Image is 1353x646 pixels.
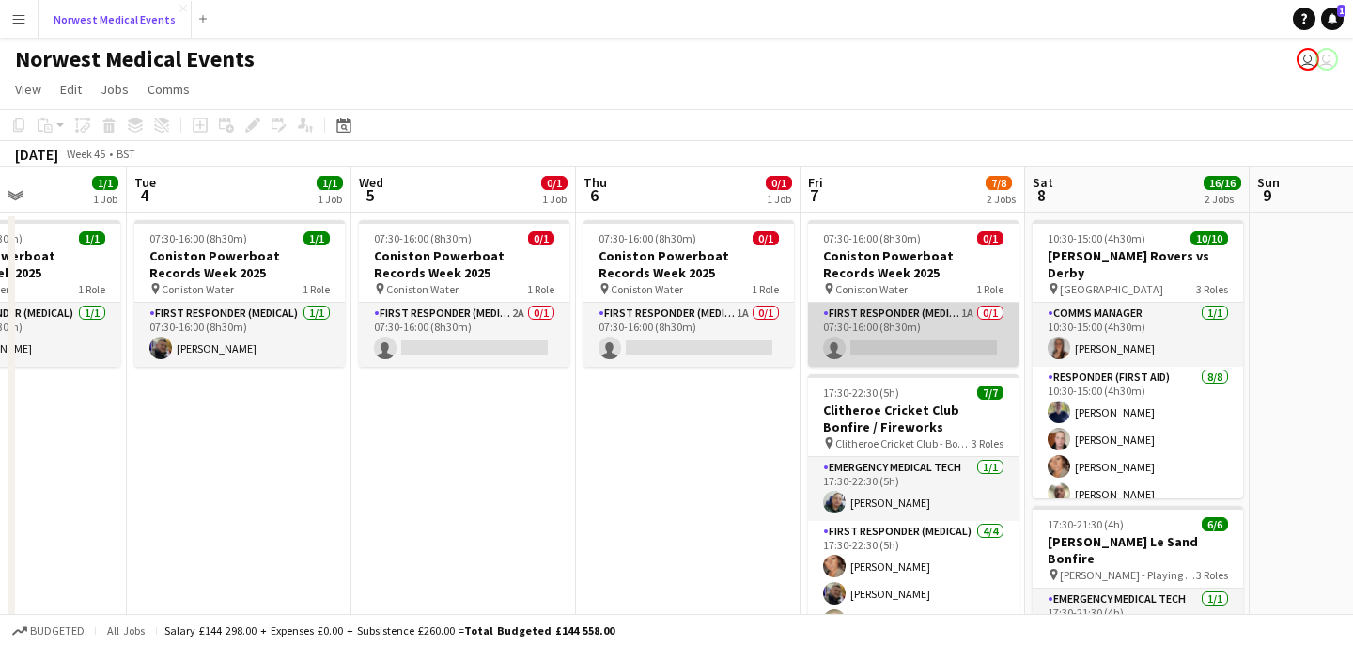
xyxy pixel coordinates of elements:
span: 1 Role [78,282,105,296]
h1: Norwest Medical Events [15,45,255,73]
a: Comms [140,77,197,102]
div: 1 Job [542,192,567,206]
span: 7/7 [977,386,1003,400]
app-user-avatar: Rory Murphy [1315,48,1338,71]
span: Tue [134,174,156,191]
app-job-card: 07:30-16:00 (8h30m)1/1Coniston Powerboat Records Week 2025 Coniston Water1 RoleFirst Responder (M... [134,220,345,367]
span: Coniston Water [386,282,459,296]
span: Fri [808,174,823,191]
div: 2 Jobs [1205,192,1240,206]
span: 7 [805,184,823,206]
span: 16/16 [1204,176,1241,190]
span: 3 Roles [972,436,1003,450]
app-card-role: First Responder (Medical)1A0/107:30-16:00 (8h30m) [808,303,1019,367]
span: Jobs [101,81,129,98]
span: 1/1 [79,231,105,245]
span: Clitheroe Cricket Club - Bonfire & Fireworks [835,436,972,450]
span: 1 Role [527,282,554,296]
span: 0/1 [766,176,792,190]
h3: Coniston Powerboat Records Week 2025 [134,247,345,281]
span: Sun [1257,174,1280,191]
span: [GEOGRAPHIC_DATA] [1060,282,1163,296]
span: 1/1 [317,176,343,190]
div: 1 Job [767,192,791,206]
div: 2 Jobs [987,192,1016,206]
span: 6/6 [1202,517,1228,531]
span: 1 Role [303,282,330,296]
app-card-role: First Responder (Medical)2A0/107:30-16:00 (8h30m) [359,303,569,367]
span: 1 Role [752,282,779,296]
div: [DATE] [15,145,58,164]
span: Sat [1033,174,1053,191]
span: Wed [359,174,383,191]
app-card-role: Emergency Medical Tech1/117:30-22:30 (5h)[PERSON_NAME] [808,457,1019,521]
span: 1/1 [303,231,330,245]
span: 1 Role [976,282,1003,296]
span: 7/8 [986,176,1012,190]
span: Thu [583,174,607,191]
span: Total Budgeted £144 558.00 [464,623,614,638]
span: Edit [60,81,82,98]
app-card-role: Responder (First Aid)8/810:30-15:00 (4h30m)[PERSON_NAME][PERSON_NAME][PERSON_NAME][PERSON_NAME] [1033,367,1243,622]
span: 10/10 [1190,231,1228,245]
span: Comms [148,81,190,98]
span: All jobs [103,623,148,638]
span: 1/1 [92,176,118,190]
div: BST [117,147,135,161]
span: 07:30-16:00 (8h30m) [149,231,247,245]
span: 6 [581,184,607,206]
div: 1 Job [318,192,342,206]
span: 17:30-22:30 (5h) [823,386,899,400]
h3: Coniston Powerboat Records Week 2025 [808,247,1019,281]
span: 17:30-21:30 (4h) [1048,517,1124,531]
span: Coniston Water [162,282,234,296]
span: Budgeted [30,624,85,638]
span: 4 [132,184,156,206]
button: Budgeted [9,621,87,641]
span: 1 [1337,5,1345,17]
app-card-role: Comms Manager1/110:30-15:00 (4h30m)[PERSON_NAME] [1033,303,1243,367]
span: 10:30-15:00 (4h30m) [1048,231,1145,245]
div: Salary £144 298.00 + Expenses £0.00 + Subsistence £260.00 = [164,623,614,638]
span: Week 45 [62,147,109,161]
h3: [PERSON_NAME] Le Sand Bonfire [1033,533,1243,567]
app-job-card: 10:30-15:00 (4h30m)10/10[PERSON_NAME] Rovers vs Derby [GEOGRAPHIC_DATA]3 RolesComms Manager1/110:... [1033,220,1243,498]
h3: Coniston Powerboat Records Week 2025 [583,247,794,281]
app-job-card: 07:30-16:00 (8h30m)0/1Coniston Powerboat Records Week 2025 Coniston Water1 RoleFirst Responder (M... [583,220,794,367]
span: 5 [356,184,383,206]
span: [PERSON_NAME] - Playing fields [1060,568,1196,582]
app-job-card: 07:30-16:00 (8h30m)0/1Coniston Powerboat Records Week 2025 Coniston Water1 RoleFirst Responder (M... [359,220,569,367]
app-user-avatar: Rory Murphy [1297,48,1319,71]
span: 07:30-16:00 (8h30m) [374,231,472,245]
span: 0/1 [977,231,1003,245]
h3: Coniston Powerboat Records Week 2025 [359,247,569,281]
span: Coniston Water [835,282,908,296]
span: 9 [1254,184,1280,206]
app-job-card: 07:30-16:00 (8h30m)0/1Coniston Powerboat Records Week 2025 Coniston Water1 RoleFirst Responder (M... [808,220,1019,367]
div: 1 Job [93,192,117,206]
a: Edit [53,77,89,102]
span: 07:30-16:00 (8h30m) [823,231,921,245]
span: 0/1 [753,231,779,245]
span: Coniston Water [611,282,683,296]
span: View [15,81,41,98]
span: 8 [1030,184,1053,206]
span: 0/1 [528,231,554,245]
h3: Clitheroe Cricket Club Bonfire / Fireworks [808,402,1019,435]
a: View [8,77,49,102]
button: Norwest Medical Events [39,1,192,38]
span: 07:30-16:00 (8h30m) [599,231,696,245]
h3: [PERSON_NAME] Rovers vs Derby [1033,247,1243,281]
span: 0/1 [541,176,568,190]
a: 1 [1321,8,1344,30]
a: Jobs [93,77,136,102]
span: 3 Roles [1196,282,1228,296]
app-card-role: First Responder (Medical)1A0/107:30-16:00 (8h30m) [583,303,794,367]
span: 3 Roles [1196,568,1228,582]
app-card-role: First Responder (Medical)1/107:30-16:00 (8h30m)[PERSON_NAME] [134,303,345,367]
